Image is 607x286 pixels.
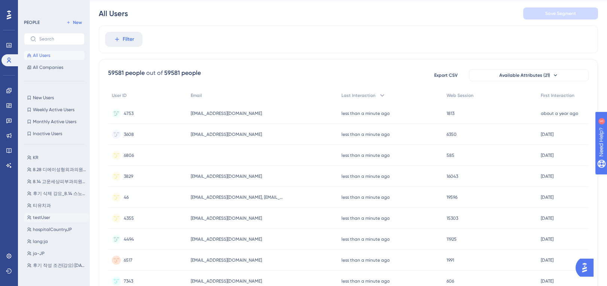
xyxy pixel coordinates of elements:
span: 4355 [124,215,134,221]
time: less than a minute ago [341,279,390,284]
button: New [64,18,85,27]
time: less than a minute ago [341,111,390,116]
span: Export CSV [434,72,458,78]
time: [DATE] [541,237,554,242]
span: Inactive Users [33,131,62,137]
span: 1813 [447,110,454,116]
time: less than a minute ago [341,174,390,179]
span: 7343 [124,278,133,284]
time: [DATE] [541,279,554,284]
time: about a year ago [541,111,578,116]
button: Weekly Active Users [24,105,85,114]
span: [EMAIL_ADDRESS][DOMAIN_NAME] [191,131,262,137]
span: 8.28 디에이성형외과의원 어뷰징 [33,167,86,173]
span: [EMAIL_ADDRESS][DOMAIN_NAME] [191,215,262,221]
button: 8.14 고운세상피부과의원 [GEOGRAPHIC_DATA] [24,177,89,186]
time: less than a minute ago [341,195,390,200]
span: ja-JP [33,250,45,256]
button: Available Attributes (21) [469,69,589,81]
span: Email [191,92,202,98]
span: [EMAIL_ADDRESS][DOMAIN_NAME] [191,110,262,116]
time: less than a minute ago [341,237,390,242]
span: 606 [447,278,454,284]
span: 티유치과 [33,203,51,209]
span: [EMAIL_ADDRESS][DOMAIN_NAME] [191,173,262,179]
button: Export CSV [427,69,465,81]
time: [DATE] [541,153,554,158]
span: 6350 [447,131,457,137]
span: User ID [112,92,127,98]
span: 3608 [124,131,134,137]
span: Save Segment [545,10,576,16]
span: 3829 [124,173,133,179]
button: ja-JP [24,249,89,258]
button: testUser [24,213,89,222]
span: Need Help? [18,2,47,11]
time: less than a minute ago [341,153,390,158]
span: 후기 삭제 강요_8.14 스노우 [33,191,86,197]
span: 19596 [447,194,457,200]
time: less than a minute ago [341,258,390,263]
time: [DATE] [541,216,554,221]
span: 후기 작성 조건(강요) [DATE] [33,262,86,268]
span: [EMAIL_ADDRESS][DOMAIN_NAME] [191,278,262,284]
span: New [73,19,82,25]
time: [DATE] [541,174,554,179]
span: Last Interaction [341,92,375,98]
button: All Users [24,51,85,60]
span: Available Attributes (21) [499,72,550,78]
button: hospitalCountryJP [24,225,89,234]
span: 4494 [124,236,134,242]
span: 46 [124,194,129,200]
div: out of [146,69,163,77]
iframe: UserGuiding AI Assistant Launcher [576,256,598,279]
div: PEOPLE [24,19,40,25]
div: 5 [52,4,54,10]
button: New Users [24,93,85,102]
span: 15303 [447,215,458,221]
span: KR [33,155,38,161]
span: [EMAIL_ADDRESS][DOMAIN_NAME], [EMAIL_ADDRESS][DOMAIN_NAME] [191,194,284,200]
time: [DATE] [541,258,554,263]
span: All Companies [33,64,63,70]
button: Save Segment [523,7,598,19]
time: less than a minute ago [341,132,390,137]
span: Filter [123,35,134,44]
input: Search [39,36,78,42]
span: All Users [33,52,50,58]
span: 1991 [447,257,454,263]
span: 6806 [124,152,134,158]
span: New Users [33,95,54,101]
span: 8.14 고운세상피부과의원 [GEOGRAPHIC_DATA] [33,179,86,185]
time: [DATE] [541,132,554,137]
button: All Companies [24,63,85,72]
button: Monthly Active Users [24,117,85,126]
div: 59581 people [108,69,145,77]
span: [EMAIL_ADDRESS][DOMAIN_NAME] [191,257,262,263]
span: [EMAIL_ADDRESS][DOMAIN_NAME] [191,236,262,242]
span: 585 [447,152,454,158]
button: 8.28 디에이성형외과의원 어뷰징 [24,165,89,174]
button: 티유치과 [24,201,89,210]
span: Monthly Active Users [33,119,76,125]
button: lang:ja [24,237,89,246]
time: less than a minute ago [341,216,390,221]
span: 11925 [447,236,457,242]
span: lang:ja [33,238,48,244]
button: 후기 삭제 강요_8.14 스노우 [24,189,89,198]
span: testUser [33,214,50,220]
span: Weekly Active Users [33,107,74,113]
button: Inactive Users [24,129,85,138]
div: 59581 people [164,69,201,77]
time: [DATE] [541,195,554,200]
div: All Users [99,8,128,19]
span: 4753 [124,110,134,116]
span: 6517 [124,257,132,263]
button: Filter [105,32,142,47]
button: 후기 작성 조건(강요) [DATE] [24,261,89,270]
span: hospitalCountryJP [33,226,72,232]
span: First Interaction [541,92,574,98]
span: Web Session [447,92,473,98]
button: KR [24,153,89,162]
